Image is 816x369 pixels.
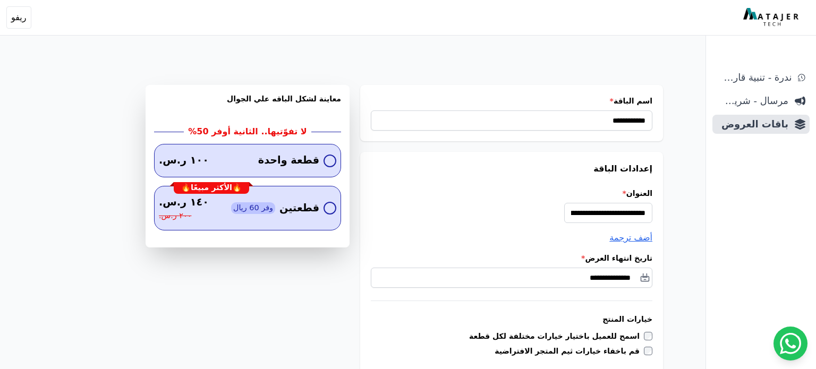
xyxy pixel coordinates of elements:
span: ريفو [11,11,27,24]
span: ١٠٠ ر.س. [159,153,209,168]
button: أضف ترجمة [609,231,652,244]
span: ١٤٠ ر.س. [159,195,209,210]
label: تاريخ انتهاء العرض [371,253,652,263]
label: اسم الباقة [371,96,652,106]
span: أضف ترجمة [609,233,652,243]
span: وفر 60 ريال [231,202,275,214]
label: اسمح للعميل باختيار خيارات مختلفة لكل قطعة [469,331,644,341]
span: مرسال - شريط دعاية [717,93,788,108]
label: العنوان [371,188,652,199]
h3: إعدادات الباقة [371,162,652,175]
span: قطعة واحدة [258,153,319,168]
div: 🔥الأكثر مبيعًا🔥 [174,182,249,194]
label: قم باخفاء خيارات ثيم المتجر الافتراضية [495,346,644,356]
span: قطعتين [279,201,319,216]
span: ٢٠٠ ر.س. [159,210,191,222]
h2: لا تفوّتيها.. الثانية أوفر 50% [188,125,307,138]
img: MatajerTech Logo [743,8,801,27]
button: ريفو [6,6,31,29]
span: ندرة - تنبية قارب علي النفاذ [717,70,792,85]
h3: خيارات المنتج [371,314,652,324]
span: باقات العروض [717,117,788,132]
h3: معاينة لشكل الباقه علي الجوال [154,93,341,117]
